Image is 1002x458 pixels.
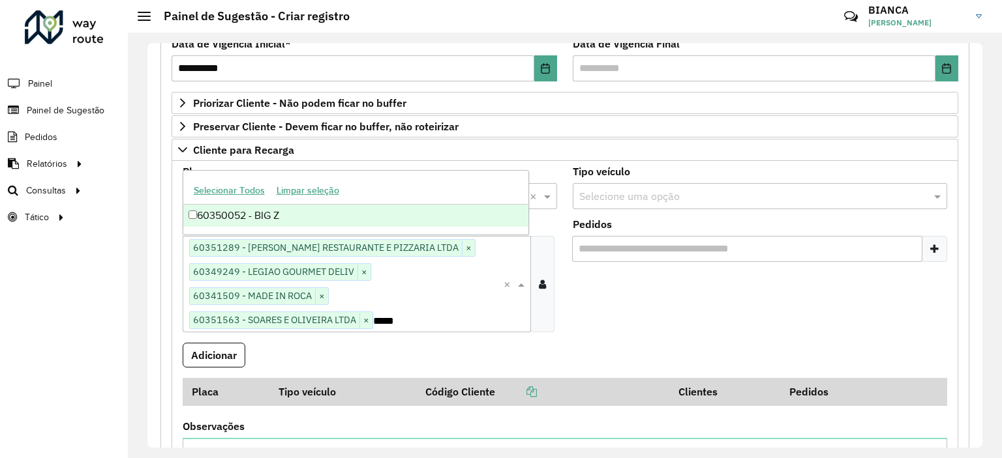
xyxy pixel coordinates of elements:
[151,9,350,23] h2: Painel de Sugestão - Criar registro
[573,36,680,51] label: Data de Vigência Final
[172,36,291,51] label: Data de Vigência Inicial
[27,104,104,117] span: Painel de Sugestão
[315,289,328,304] span: ×
[190,264,357,279] span: 60349249 - LEGIAO GOURMET DELIV
[462,240,475,256] span: ×
[534,55,557,81] button: Choose Date
[172,115,958,137] a: Preservar Cliente - Devem ficar no buffer, não roteirizar
[669,378,781,405] th: Clientes
[25,210,49,224] span: Tático
[357,265,371,280] span: ×
[190,312,359,328] span: 60351563 - SOARES E OLIVEIRA LTDA
[495,385,537,398] a: Copiar
[172,139,958,161] a: Cliente para Recarga
[27,157,67,171] span: Relatórios
[417,378,669,405] th: Código Cliente
[935,55,958,81] button: Choose Date
[183,205,529,227] div: 60350052 - BIG Z
[868,4,966,16] h3: BIANCA
[26,184,66,197] span: Consultas
[193,145,294,155] span: Cliente para Recarga
[780,378,892,405] th: Pedidos
[25,130,57,144] span: Pedidos
[573,164,630,179] label: Tipo veículo
[183,378,269,405] th: Placa
[573,216,612,232] label: Pedidos
[271,180,345,201] button: Limpar seleção
[193,121,459,132] span: Preservar Cliente - Devem ficar no buffer, não roteirizar
[193,98,406,108] span: Priorizar Cliente - Não podem ficar no buffer
[868,17,966,29] span: [PERSON_NAME]
[183,170,530,235] ng-dropdown-panel: Options list
[359,313,372,328] span: ×
[28,77,52,91] span: Painel
[183,343,245,367] button: Adicionar
[183,164,209,179] label: Placa
[188,180,271,201] button: Selecionar Todos
[190,240,462,255] span: 60351289 - [PERSON_NAME] RESTAURANTE E PIZZARIA LTDA
[837,3,865,31] a: Contato Rápido
[269,378,416,405] th: Tipo veículo
[183,418,245,434] label: Observações
[504,276,515,292] span: Clear all
[172,92,958,114] a: Priorizar Cliente - Não podem ficar no buffer
[530,188,541,204] span: Clear all
[190,288,315,304] span: 60341509 - MADE IN ROCA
